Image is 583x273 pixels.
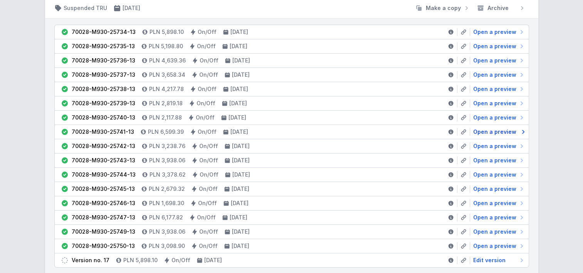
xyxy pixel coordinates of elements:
a: Open a preview [470,171,526,179]
h4: PLN 3,378.62 [150,171,186,179]
h4: PLN 1,698.30 [149,199,184,207]
a: Open a preview [470,57,526,64]
div: 70028-M930-25743-13 [72,157,135,164]
h4: [DATE] [229,99,247,107]
a: Open a preview [470,199,526,207]
h4: On/Off [197,99,215,107]
span: Open a preview [473,157,516,164]
h4: [DATE] [230,128,248,136]
a: Open a preview [470,242,526,250]
a: Open a preview [470,85,526,93]
div: 70028-M930-25737-13 [72,71,135,79]
h4: On/Off [199,157,218,164]
div: 70028-M930-25735-13 [72,42,135,50]
a: Open a preview [470,28,526,36]
h4: [DATE] [232,228,250,236]
div: 70028-M930-25734-13 [72,28,136,36]
h4: [DATE] [232,185,249,193]
h4: [DATE] [228,114,246,121]
span: Open a preview [473,242,516,250]
h4: [DATE] [232,71,250,79]
span: Edit version [473,256,506,264]
h4: PLN 3,938.06 [149,228,185,236]
span: Open a preview [473,185,516,193]
h4: PLN 3,098.90 [149,242,185,250]
div: 70028-M930-25736-13 [72,57,135,64]
h4: [DATE] [231,199,249,207]
div: 70028-M930-25742-13 [72,142,135,150]
img: draft.svg [61,256,69,264]
h4: On/Off [199,185,218,193]
h4: PLN 4,217.78 [149,85,184,93]
span: Open a preview [473,114,516,121]
h4: [DATE] [230,42,247,50]
h4: On/Off [200,57,218,64]
h4: On/Off [198,28,217,36]
h4: On/Off [199,228,218,236]
a: Open a preview [470,99,526,107]
h4: PLN 5,898.10 [123,256,158,264]
span: Open a preview [473,142,516,150]
span: Open a preview [473,199,516,207]
h4: On/Off [199,71,218,79]
h4: PLN 4,639.36 [149,57,186,64]
h4: On/Off [171,256,190,264]
h4: On/Off [197,214,216,221]
span: Open a preview [473,85,516,93]
a: Open a preview [470,42,526,50]
button: Archive [474,4,529,12]
a: Open a preview [470,114,526,121]
div: 70028-M930-25741-13 [72,128,134,136]
h4: PLN 5,898.10 [150,28,184,36]
h4: [DATE] [230,214,247,221]
span: Open a preview [473,228,516,236]
a: Open a preview [470,157,526,164]
h4: PLN 2,679.32 [149,185,185,193]
div: 70028-M930-25750-13 [72,242,135,250]
h4: On/Off [199,142,218,150]
div: Version no. 17 [72,256,109,264]
a: Open a preview [470,214,526,221]
h4: [DATE] [204,256,222,264]
a: Open a preview [470,185,526,193]
span: Archive [487,4,509,12]
span: Open a preview [473,28,516,36]
h4: [DATE] [232,171,250,179]
h4: [DATE] [230,28,248,36]
h4: PLN 2,819.18 [149,99,183,107]
h4: PLN 3,938.06 [149,157,185,164]
div: 70028-M930-25740-13 [72,114,135,121]
h4: PLN 6,599.39 [148,128,184,136]
h4: On/Off [196,114,215,121]
h4: [DATE] [123,4,140,12]
h4: On/Off [197,42,216,50]
h4: On/Off [198,128,217,136]
h4: Suspended TRU [64,4,107,12]
h4: PLN 2,117.88 [149,114,182,121]
h4: PLN 6,177.82 [149,214,183,221]
h4: On/Off [199,242,218,250]
a: Open a preview [470,228,526,236]
div: 70028-M930-25745-13 [72,185,135,193]
h4: [DATE] [232,157,250,164]
div: 70028-M930-25746-13 [72,199,135,207]
a: Edit version [470,256,526,264]
h4: On/Off [198,199,217,207]
span: Open a preview [473,99,516,107]
h4: On/Off [198,85,217,93]
span: Make a copy [426,4,461,12]
a: Open a preview [470,142,526,150]
h4: [DATE] [230,85,248,93]
h4: PLN 3,658.34 [149,71,185,79]
div: 70028-M930-25747-13 [72,214,135,221]
div: 70028-M930-25749-13 [72,228,135,236]
button: Make a copy [412,4,474,12]
a: Open a preview [470,71,526,79]
h4: PLN 3,238.76 [149,142,185,150]
span: Open a preview [473,71,516,79]
h4: On/Off [200,171,218,179]
span: Open a preview [473,214,516,221]
span: Open a preview [473,128,516,136]
h4: PLN 5,198.80 [149,42,183,50]
div: 70028-M930-25739-13 [72,99,135,107]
